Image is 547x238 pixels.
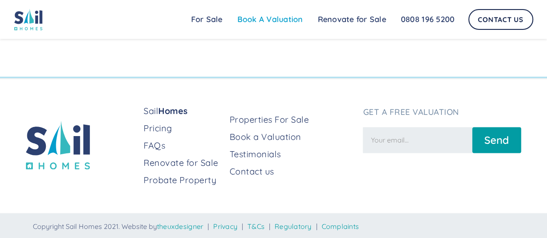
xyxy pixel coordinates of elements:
[33,222,514,230] div: Copyright Sail Homes 2021. Website by | | | |
[230,131,356,143] a: Book a Valuation
[144,122,223,134] a: Pricing
[144,105,223,117] a: SailHomes
[393,11,462,28] a: 0808 196 5200
[310,11,393,28] a: Renovate for Sale
[144,174,223,186] a: Probate Property
[363,127,472,153] input: Your email...
[275,222,312,230] a: Regulatory
[468,9,533,30] a: Contact Us
[363,107,521,117] h3: Get a free valuation
[14,9,43,30] img: sail home logo colored
[230,11,310,28] a: Book A Valuation
[184,11,230,28] a: For Sale
[230,148,356,160] a: Testimonials
[472,127,521,153] input: Send
[158,105,188,116] strong: Homes
[321,222,359,230] a: Complaints
[230,114,356,126] a: Properties For Sale
[157,222,203,230] a: theuxdesigner
[144,157,223,169] a: Renovate for Sale
[26,121,90,169] img: sail home logo colored
[363,123,521,153] form: Newsletter Form
[213,222,237,230] a: Privacy
[230,165,356,178] a: Contact us
[247,222,265,230] a: T&Cs
[144,140,223,152] a: FAQs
